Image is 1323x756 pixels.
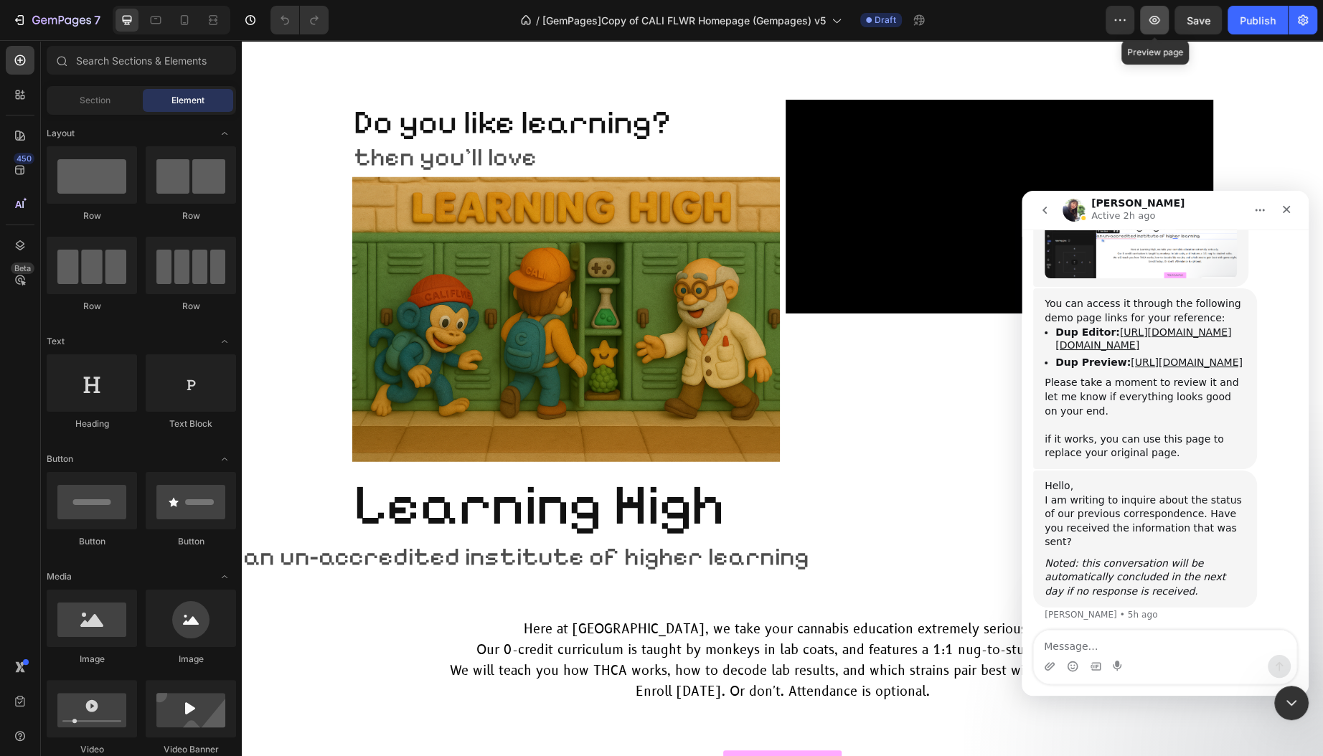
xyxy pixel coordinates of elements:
a: [URL][DOMAIN_NAME][DOMAIN_NAME] [34,136,209,161]
span: Toggle open [213,330,236,353]
span: Draft [875,14,896,27]
span: an un-accredited institute of higher learning [1,501,568,531]
div: Row [146,300,236,313]
span: Enroll [DATE]. Or don't. Attendance is optional. [394,643,688,661]
span: Toggle open [213,122,236,145]
div: 450 [14,153,34,164]
span: Text [47,335,65,348]
iframe: Design area [242,40,1323,756]
div: Undo/Redo [270,6,329,34]
div: Row [47,300,137,313]
div: Row [146,209,236,222]
b: Dup Preview: [34,166,109,177]
button: Start recording [91,470,103,481]
button: Upload attachment [22,470,34,481]
button: 7 [6,6,107,34]
div: Video Banner [146,743,236,756]
div: Button [47,535,137,548]
span: Save [1187,14,1210,27]
a: [URL][DOMAIN_NAME] [109,166,221,177]
span: Toggle open [213,565,236,588]
div: [PERSON_NAME] • 5h ago [23,420,136,428]
div: Hello,I am writing to inquire about the status of our previous correspondence. Have you received ... [11,280,235,417]
span: Toggle open [213,448,236,471]
button: Publish [1228,6,1288,34]
button: Send a message… [246,464,269,487]
span: Here at [GEOGRAPHIC_DATA], we take your cannabis education extremely seriously. [282,580,800,598]
div: Image [146,653,236,666]
span: Media [47,570,72,583]
div: You can access it through the following demo page links for your reference: [23,106,224,134]
iframe: Intercom live chat [1022,191,1309,696]
span: / [536,13,540,28]
button: Save [1174,6,1222,34]
span: Section [80,94,110,107]
span: Element [171,94,204,107]
span: [GemPages]Copy of CALI FLWR Homepage (Gempages) v5 [542,13,826,28]
span: Layout [47,127,75,140]
div: Tina says… [11,98,276,280]
i: Noted: this conversation will be automatically concluded in the next day if no response is received. [23,367,204,406]
button: Emoji picker [45,470,57,481]
span: Our 0-credit curriculum is taught by monkeys in lab coats, and features a 1:1 nug-to-student ratio. [235,601,847,619]
p: 7 [94,11,100,29]
video: Video [544,60,971,273]
span: Button [47,453,73,466]
div: Publish [1240,13,1276,28]
div: Tina says… [11,280,276,448]
div: I am writing to inquire about the status of our previous correspondence. Have you received the in... [23,303,224,359]
input: Search Sections & Elements [47,46,236,75]
button: Gif picker [68,470,80,481]
div: Please take a moment to review it and let me know if everything looks good on your end. ​﻿ ﻿if it... [23,185,224,270]
div: Image [47,653,137,666]
b: Dup Editor: [34,136,98,147]
div: Text Block [146,417,236,430]
iframe: Intercom live chat [1274,686,1309,720]
textarea: Message… [12,440,275,464]
span: We will teach you how THCA works, how to decode lab results, and which strains pair best with gam... [208,622,873,640]
div: Beta [11,263,34,274]
div: Video [47,743,137,756]
div: Button [146,535,236,548]
div: You can access it through the following demo page links for your reference:Dup Editor:[URL][DOMAI... [11,98,235,278]
div: Hello, [23,288,224,303]
div: Heading [47,417,137,430]
div: Row [47,209,137,222]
